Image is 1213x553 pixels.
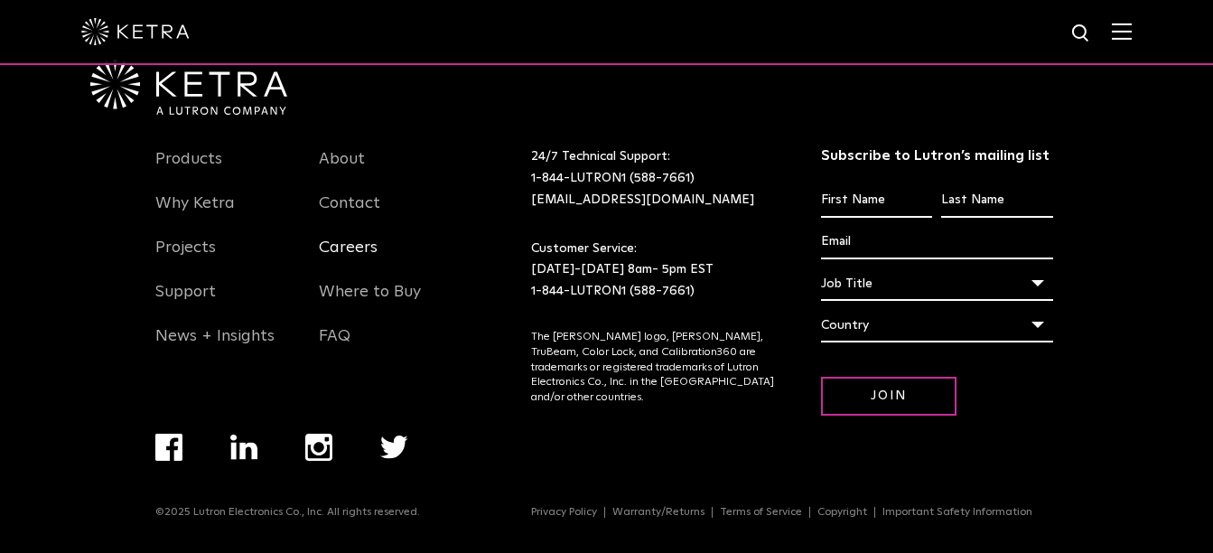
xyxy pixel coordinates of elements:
[155,326,275,368] a: News + Insights
[155,434,456,506] div: Navigation Menu
[524,507,605,518] a: Privacy Policy
[81,18,190,45] img: ketra-logo-2019-white
[155,434,182,461] img: facebook
[319,193,380,235] a: Contact
[875,507,1040,518] a: Important Safety Information
[531,193,754,206] a: [EMAIL_ADDRESS][DOMAIN_NAME]
[90,60,287,116] img: Ketra-aLutronCo_White_RGB
[821,308,1053,342] div: Country
[821,267,1053,301] div: Job Title
[319,149,365,191] a: About
[531,506,1058,519] div: Navigation Menu
[531,285,695,297] a: 1-844-LUTRON1 (588-7661)
[821,225,1053,259] input: Email
[305,434,332,461] img: instagram
[531,172,695,184] a: 1-844-LUTRON1 (588-7661)
[605,507,713,518] a: Warranty/Returns
[1112,23,1132,40] img: Hamburger%20Nav.svg
[713,507,810,518] a: Terms of Service
[810,507,875,518] a: Copyright
[319,282,421,323] a: Where to Buy
[319,326,350,368] a: FAQ
[821,183,932,218] input: First Name
[155,149,222,191] a: Products
[1070,23,1093,45] img: search icon
[319,238,378,279] a: Careers
[821,377,956,416] input: Join
[230,435,258,460] img: linkedin
[380,436,408,459] img: twitter
[941,183,1052,218] input: Last Name
[155,282,216,323] a: Support
[155,506,420,519] p: ©2025 Lutron Electronics Co., Inc. All rights reserved.
[155,193,235,235] a: Why Ketra
[531,330,776,406] p: The [PERSON_NAME] logo, [PERSON_NAME], TruBeam, Color Lock, and Calibration360 are trademarks or ...
[531,146,776,211] p: 24/7 Technical Support:
[531,239,776,303] p: Customer Service: [DATE]-[DATE] 8am- 5pm EST
[319,146,456,368] div: Navigation Menu
[155,238,216,279] a: Projects
[155,146,293,368] div: Navigation Menu
[821,146,1053,165] h3: Subscribe to Lutron’s mailing list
